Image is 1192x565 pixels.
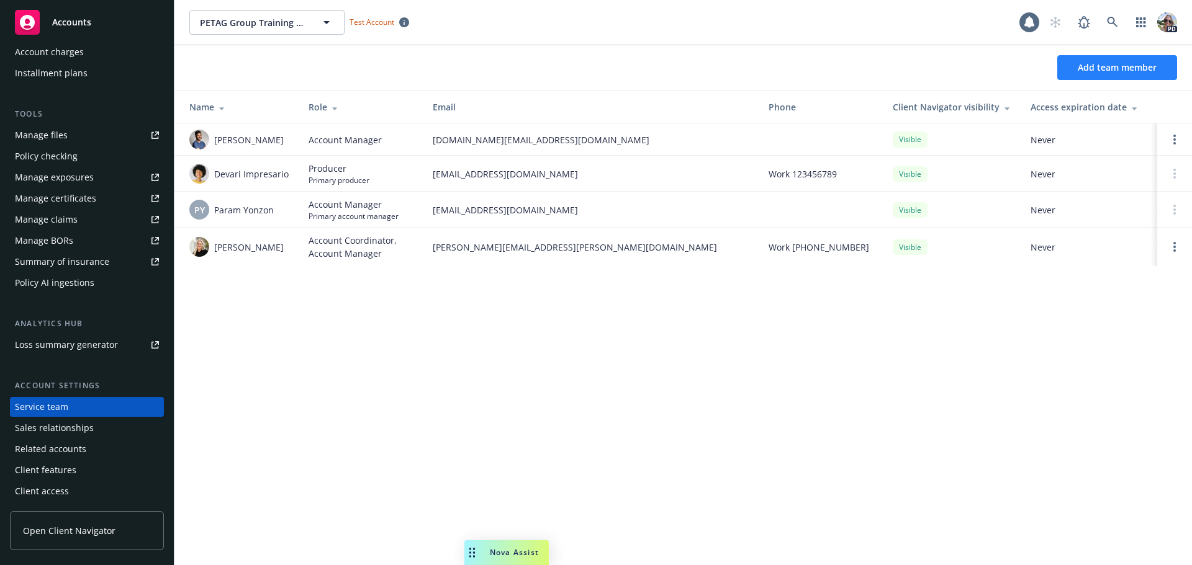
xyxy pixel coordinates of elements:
a: Switch app [1129,10,1154,35]
div: Summary of insurance [15,252,109,272]
div: Visible [893,131,928,147]
div: Policy checking [15,146,78,166]
span: [PERSON_NAME][EMAIL_ADDRESS][PERSON_NAME][DOMAIN_NAME] [433,241,749,254]
span: Test Account [350,17,394,27]
a: Start snowing [1043,10,1068,35]
div: Analytics hub [10,318,164,330]
div: Phone [769,100,873,113]
a: Policy checking [10,146,164,166]
div: Installment plans [15,63,88,83]
button: Nova Assist [464,540,549,565]
span: Devari Impresario [214,167,289,180]
div: Name [189,100,289,113]
span: [PERSON_NAME] [214,133,284,146]
a: Manage files [10,125,164,145]
a: Manage BORs [10,231,164,251]
a: Sales relationships [10,418,164,438]
button: PETAG Group Training Account [189,10,345,35]
div: Visible [893,202,928,218]
a: Manage claims [10,210,164,229]
a: Installment plans [10,63,164,83]
div: Account charges [15,42,84,62]
div: Loss summary generator [15,335,118,355]
span: Param Yonzon [214,203,274,216]
a: Search [1100,10,1125,35]
div: Visible [893,239,928,255]
img: photo [189,130,209,149]
span: Account Manager [309,133,382,146]
button: Add team member [1057,55,1177,80]
div: Email [433,100,749,113]
img: photo [189,164,209,184]
span: Open Client Navigator [23,524,115,537]
span: Primary producer [309,175,369,185]
div: Sales relationships [15,418,94,438]
img: photo [1157,12,1177,32]
div: Tools [10,108,164,120]
a: Open options [1167,239,1182,254]
a: Summary of insurance [10,252,164,272]
a: Account charges [10,42,164,62]
a: Related accounts [10,439,164,459]
img: photo [189,237,209,257]
a: Client access [10,481,164,501]
div: Service team [15,397,68,417]
div: Related accounts [15,439,86,459]
div: Client features [15,460,76,480]
div: Policy AI ingestions [15,273,94,293]
a: Client features [10,460,164,480]
span: [EMAIL_ADDRESS][DOMAIN_NAME] [433,167,749,180]
span: Account Coordinator, Account Manager [309,234,413,260]
div: Visible [893,166,928,182]
div: Client Navigator visibility [893,100,1011,113]
a: Open options [1167,132,1182,147]
span: Never [1031,167,1147,180]
div: Manage BORs [15,231,73,251]
span: Accounts [52,17,91,27]
span: Never [1031,241,1147,254]
span: Primary account manager [309,211,399,221]
span: Add team member [1078,61,1157,73]
div: Access expiration date [1031,100,1147,113]
a: Policy AI ingestions [10,273,164,293]
span: Account Manager [309,198,399,211]
div: Manage certificates [15,189,96,208]
div: Drag to move [464,540,480,565]
a: Report a Bug [1072,10,1096,35]
a: Manage certificates [10,189,164,208]
a: Manage exposures [10,167,164,187]
div: Client access [15,481,69,501]
span: Never [1031,203,1147,216]
div: Manage files [15,125,68,145]
div: Account settings [10,380,164,392]
span: PY [194,203,205,216]
a: Accounts [10,5,164,40]
span: PETAG Group Training Account [200,16,307,29]
a: Loss summary generator [10,335,164,355]
span: [DOMAIN_NAME][EMAIL_ADDRESS][DOMAIN_NAME] [433,133,749,146]
span: Producer [309,162,369,175]
span: Test Account [345,16,414,29]
div: Manage claims [15,210,78,229]
span: [EMAIL_ADDRESS][DOMAIN_NAME] [433,203,749,216]
span: Nova Assist [490,547,539,558]
span: Work 123456789 [769,167,837,180]
span: Never [1031,133,1147,146]
div: Role [309,100,413,113]
span: Work [PHONE_NUMBER] [769,241,869,254]
div: Manage exposures [15,167,94,187]
span: [PERSON_NAME] [214,241,284,254]
a: Service team [10,397,164,417]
